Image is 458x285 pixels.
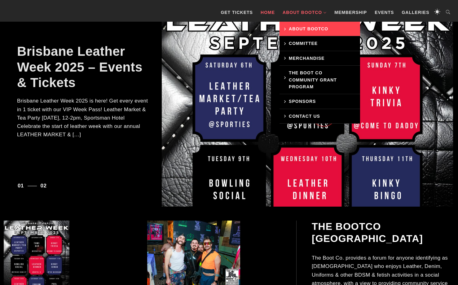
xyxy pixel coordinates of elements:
[372,3,397,22] a: Events
[280,51,360,66] a: Merchandise
[17,44,143,90] a: Brisbane Leather Week 2025 – Events & Tickets
[17,97,149,139] p: Brisbane Leather Week 2025 is here! Get every event in 1 ticket with our VIP Week Pass! Leather M...
[280,109,360,124] a: Contact Us
[17,178,24,194] button: 1
[280,36,360,51] a: Committee
[280,94,360,109] a: Sponsors
[331,3,370,22] a: Membership
[218,3,256,22] a: GET TICKETS
[280,3,330,22] a: About BootCo
[258,3,278,22] a: Home
[280,66,360,94] a: The Boot Co Community Grant Program
[312,221,454,244] h2: The BootCo [GEOGRAPHIC_DATA]
[280,22,360,36] a: About BootCo
[40,178,47,194] button: 2
[399,3,432,22] a: Galleries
